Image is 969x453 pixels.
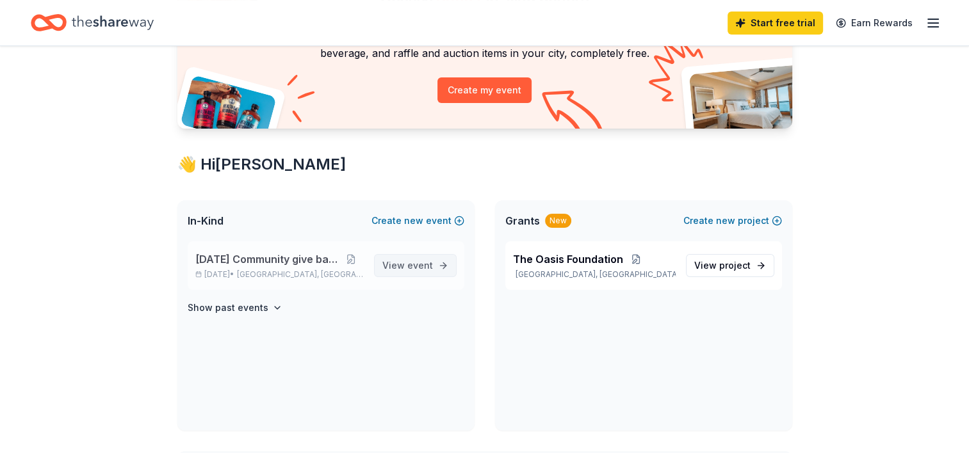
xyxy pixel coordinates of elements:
[683,213,782,228] button: Createnewproject
[716,213,735,228] span: new
[542,90,606,138] img: Curvy arrow
[371,213,464,228] button: Createnewevent
[407,260,433,271] span: event
[686,254,774,277] a: View project
[694,258,751,273] span: View
[237,269,363,280] span: [GEOGRAPHIC_DATA], [GEOGRAPHIC_DATA]
[828,12,920,35] a: Earn Rewards
[374,254,457,277] a: View event
[195,251,339,267] span: [DATE] Community give back
[513,251,623,267] span: The Oasis Foundation
[719,260,751,271] span: project
[513,269,676,280] p: [GEOGRAPHIC_DATA], [GEOGRAPHIC_DATA]
[188,213,224,228] span: In-Kind
[31,8,154,38] a: Home
[505,213,540,228] span: Grants
[188,300,282,315] button: Show past events
[437,77,532,103] button: Create my event
[188,300,268,315] h4: Show past events
[177,154,792,175] div: 👋 Hi [PERSON_NAME]
[382,258,433,273] span: View
[195,269,364,280] p: [DATE] •
[404,213,423,228] span: new
[545,214,571,228] div: New
[728,12,823,35] a: Start free trial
